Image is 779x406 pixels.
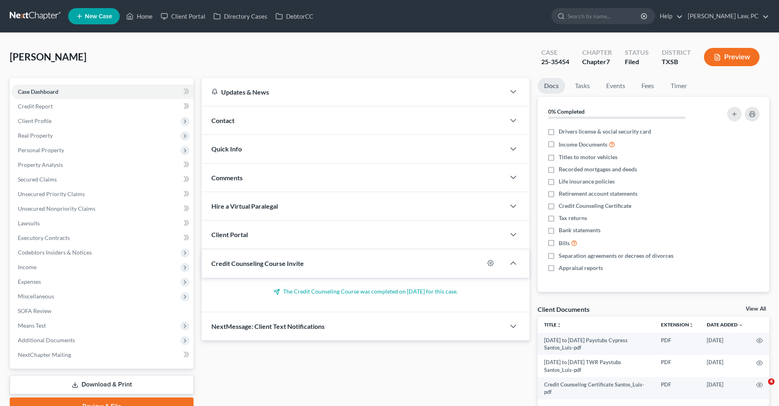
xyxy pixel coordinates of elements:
[751,378,771,398] iframe: Intercom live chat
[559,165,637,173] span: Recorded mortgages and deeds
[559,202,631,210] span: Credit Counseling Certificate
[11,172,194,187] a: Secured Claims
[559,127,651,136] span: Drivers license & social security card
[11,84,194,99] a: Case Dashboard
[700,355,750,377] td: [DATE]
[209,9,271,24] a: Directory Cases
[541,57,569,67] div: 25-35454
[11,348,194,362] a: NextChapter Mailing
[700,333,750,355] td: [DATE]
[211,322,325,330] span: NextMessage: Client Text Notifications
[538,355,654,377] td: [DATE] to [DATE] TWR Paystubs Santos_Luis-pdf
[18,147,64,153] span: Personal Property
[559,190,637,198] span: Retirement account statements
[18,220,40,227] span: Lawsuits
[18,88,58,95] span: Case Dashboard
[541,48,569,57] div: Case
[211,117,235,124] span: Contact
[18,322,46,329] span: Means Test
[548,108,585,115] strong: 0% Completed
[654,333,700,355] td: PDF
[625,48,649,57] div: Status
[18,278,41,285] span: Expenses
[538,305,590,313] div: Client Documents
[211,287,520,296] p: The Credit Counseling Course was completed on [DATE] for this case.
[18,307,52,314] span: SOFA Review
[768,378,775,385] span: 4
[559,140,607,149] span: Income Documents
[606,58,610,65] span: 7
[635,78,661,94] a: Fees
[559,264,603,272] span: Appraisal reports
[211,259,304,267] span: Credit Counseling Course Invite
[662,48,691,57] div: District
[684,9,769,24] a: [PERSON_NAME] Law, PC
[18,249,92,256] span: Codebtors Insiders & Notices
[582,48,612,57] div: Chapter
[211,88,495,96] div: Updates & News
[559,226,600,234] span: Bank statements
[538,78,565,94] a: Docs
[11,187,194,201] a: Unsecured Priority Claims
[18,161,63,168] span: Property Analysis
[625,57,649,67] div: Filed
[559,252,674,260] span: Separation agreements or decrees of divorces
[689,323,694,328] i: unfold_more
[557,323,562,328] i: unfold_more
[662,57,691,67] div: TXSB
[654,355,700,377] td: PDF
[544,322,562,328] a: Titleunfold_more
[656,9,683,24] a: Help
[11,304,194,318] a: SOFA Review
[10,51,86,63] span: [PERSON_NAME]
[18,205,95,212] span: Unsecured Nonpriority Claims
[18,293,54,300] span: Miscellaneous
[11,99,194,114] a: Credit Report
[538,377,654,400] td: Credit Counseling Certificate Santos_Luis-pdf
[600,78,632,94] a: Events
[11,231,194,245] a: Executory Contracts
[18,351,71,358] span: NextChapter Mailing
[568,78,596,94] a: Tasks
[211,202,278,210] span: Hire a Virtual Paralegal
[654,377,700,400] td: PDF
[738,323,743,328] i: expand_more
[559,214,587,222] span: Tax returns
[661,322,694,328] a: Extensionunfold_more
[746,306,766,312] a: View All
[700,377,750,400] td: [DATE]
[18,176,57,183] span: Secured Claims
[211,174,243,181] span: Comments
[18,337,75,343] span: Additional Documents
[18,103,53,110] span: Credit Report
[18,234,70,241] span: Executory Contracts
[11,158,194,172] a: Property Analysis
[271,9,317,24] a: DebtorCC
[582,57,612,67] div: Chapter
[10,375,194,394] a: Download & Print
[559,153,618,161] span: Titles to motor vehicles
[157,9,209,24] a: Client Portal
[18,263,37,270] span: Income
[568,9,642,24] input: Search by name...
[559,239,570,247] span: Bills
[707,322,743,328] a: Date Added expand_more
[211,145,242,153] span: Quick Info
[11,216,194,231] a: Lawsuits
[559,177,615,186] span: Life insurance policies
[538,333,654,355] td: [DATE] to [DATE] Paystubs Cypress Santos_Luis-pdf
[122,9,157,24] a: Home
[11,201,194,216] a: Unsecured Nonpriority Claims
[664,78,693,94] a: Timer
[18,117,52,124] span: Client Profile
[704,48,760,66] button: Preview
[85,13,112,19] span: New Case
[211,231,248,238] span: Client Portal
[18,190,85,197] span: Unsecured Priority Claims
[18,132,53,139] span: Real Property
